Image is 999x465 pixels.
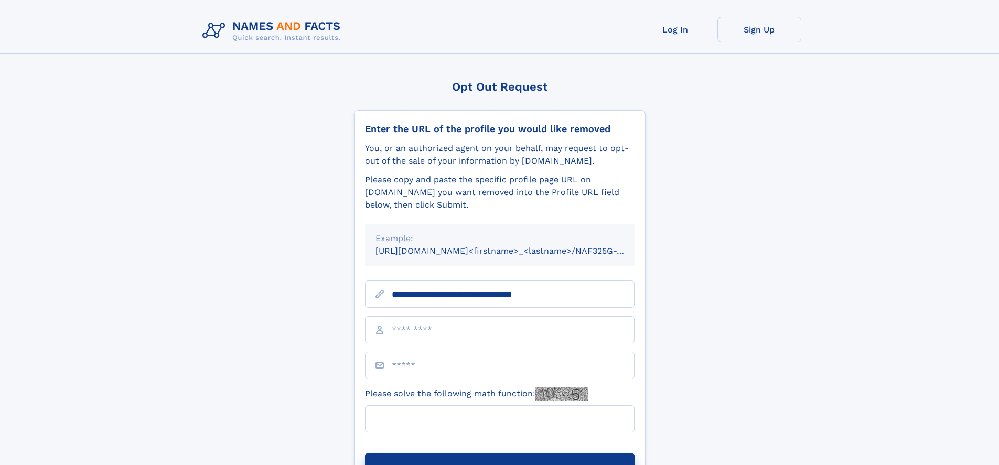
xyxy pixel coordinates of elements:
div: Example: [375,232,624,245]
div: You, or an authorized agent on your behalf, may request to opt-out of the sale of your informatio... [365,142,635,167]
a: Log In [633,17,717,42]
small: [URL][DOMAIN_NAME]<firstname>_<lastname>/NAF325G-xxxxxxxx [375,246,654,256]
div: Enter the URL of the profile you would like removed [365,123,635,135]
img: Logo Names and Facts [198,17,349,45]
div: Please copy and paste the specific profile page URL on [DOMAIN_NAME] you want removed into the Pr... [365,174,635,211]
a: Sign Up [717,17,801,42]
label: Please solve the following math function: [365,387,588,401]
div: Opt Out Request [354,80,646,93]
